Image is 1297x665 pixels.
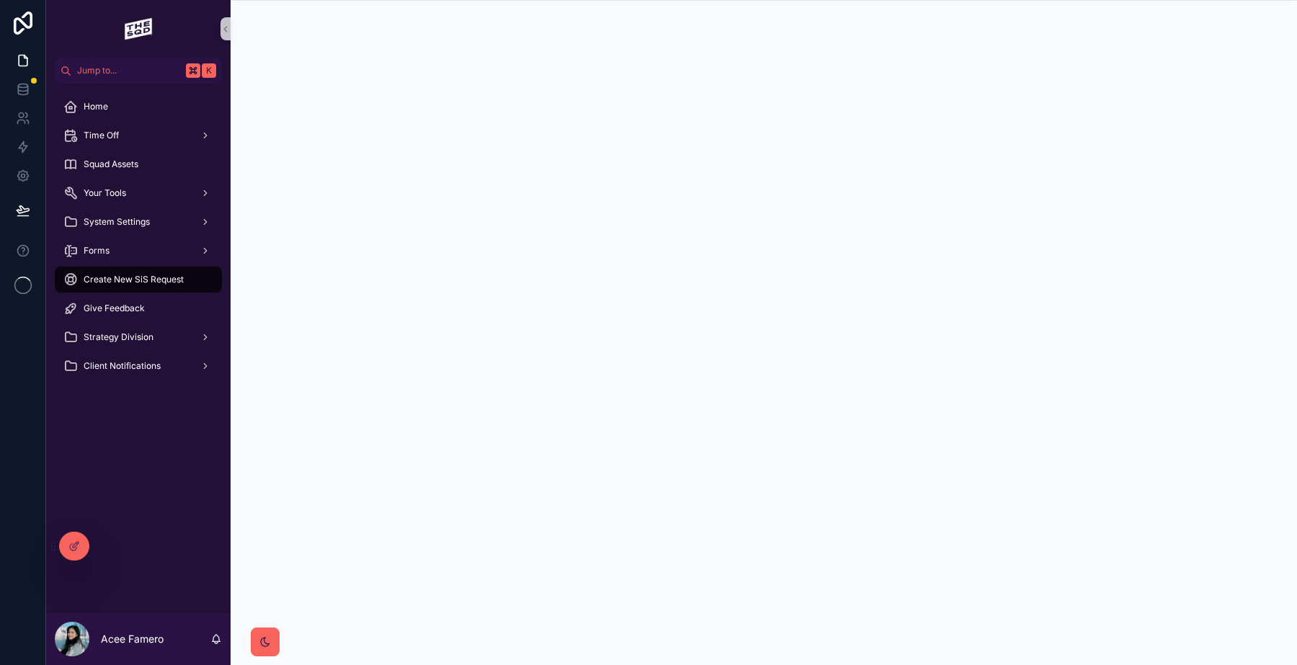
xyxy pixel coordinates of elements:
span: System Settings [84,216,150,228]
span: Your Tools [84,187,126,199]
a: Strategy Division [55,324,222,350]
a: Time Off [55,122,222,148]
a: Forms [55,238,222,264]
a: Your Tools [55,180,222,206]
a: System Settings [55,209,222,235]
a: Squad Assets [55,151,222,177]
a: Give Feedback [55,295,222,321]
span: Jump to... [77,65,180,76]
a: Client Notifications [55,353,222,379]
a: Home [55,94,222,120]
span: Client Notifications [84,360,161,372]
span: Home [84,101,108,112]
img: App logo [124,17,153,40]
span: Strategy Division [84,331,153,343]
span: Create New SiS Request [84,274,184,285]
a: Create New SiS Request [55,267,222,293]
span: Time Off [84,130,119,141]
span: Squad Assets [84,159,138,170]
span: Forms [84,245,110,256]
span: Give Feedback [84,303,145,314]
div: scrollable content [46,84,231,398]
button: Jump to...K [55,58,222,84]
p: Acee Famero [101,632,164,646]
span: K [203,65,215,76]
